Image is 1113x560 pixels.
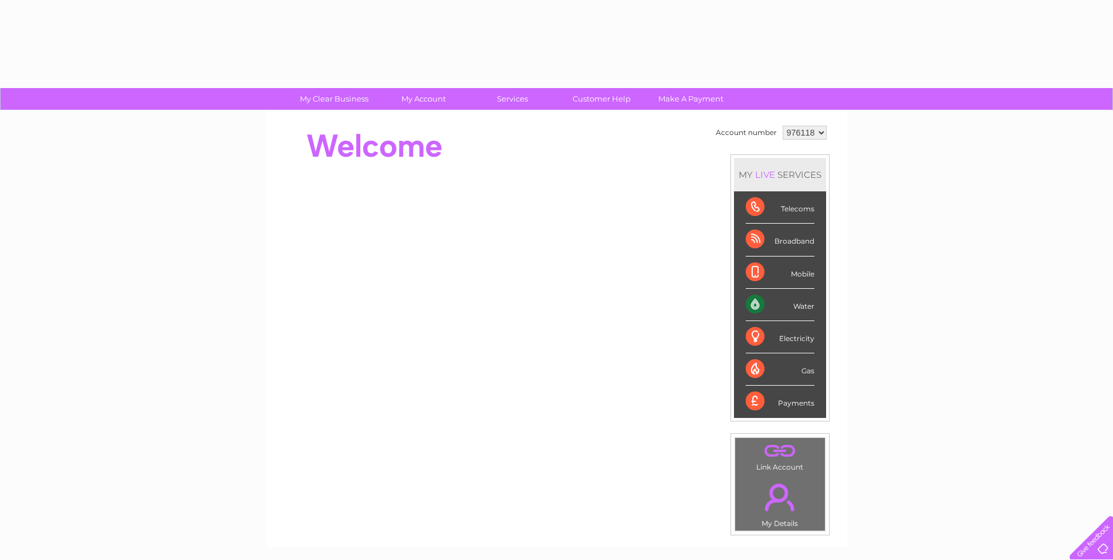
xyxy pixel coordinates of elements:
a: My Account [375,88,472,110]
a: Customer Help [553,88,650,110]
div: Water [746,289,814,321]
td: Link Account [735,437,826,474]
a: . [738,441,822,461]
td: My Details [735,474,826,531]
div: Mobile [746,257,814,289]
a: Make A Payment [642,88,739,110]
div: Payments [746,386,814,417]
div: LIVE [753,169,777,180]
a: My Clear Business [286,88,383,110]
a: . [738,477,822,518]
div: Gas [746,353,814,386]
div: Electricity [746,321,814,353]
a: Services [464,88,561,110]
div: Telecoms [746,191,814,224]
td: Account number [713,123,780,143]
div: MY SERVICES [734,158,826,191]
div: Broadband [746,224,814,256]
